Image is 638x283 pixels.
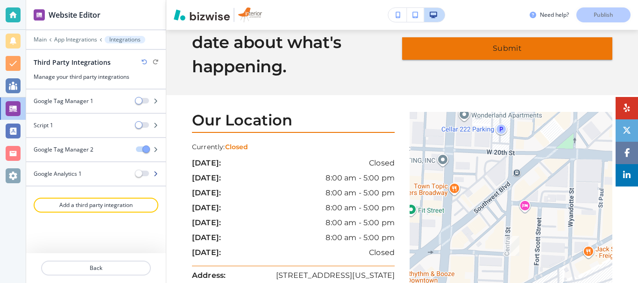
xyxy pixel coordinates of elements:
[26,114,166,138] div: Script 1
[225,142,248,152] p: Closed
[54,36,97,43] button: App Integrations
[34,170,82,178] h4: Google Analytics 1
[192,187,221,199] p: [DATE]:
[34,36,47,43] button: Main
[326,187,395,199] p: 8:00 am - 5:00 pm
[192,173,221,184] p: [DATE]:
[34,121,53,130] h4: Script 1
[192,217,221,228] p: [DATE]:
[616,142,638,164] a: Social media link to facebook account
[41,261,151,276] button: Back
[540,11,569,19] h3: Need help?
[326,173,395,184] p: 8:00 am - 5:00 pm
[192,247,221,258] p: [DATE]:
[109,36,141,43] p: Integrations
[192,8,386,77] span: Sign up and stay up-to-date about what's happening.
[276,270,395,281] p: [STREET_ADDRESS][US_STATE]
[192,232,221,243] p: [DATE]:
[238,7,262,22] img: Your Logo
[616,119,638,142] a: Social media link to twitter account
[192,158,221,169] p: [DATE]:
[174,9,230,21] img: Bizwise Logo
[369,247,395,258] p: Closed
[34,145,93,154] h4: Google Tag Manager 2
[616,164,638,186] a: Social media link to linkedin account
[35,201,157,209] p: Add a third party integration
[326,232,395,243] p: 8:00 am - 5:00 pm
[34,97,93,105] h4: Google Tag Manager 1
[192,112,395,133] h3: Our Location
[326,217,395,228] p: 8:00 am - 5:00 pm
[49,9,100,21] h2: Website Editor
[34,57,111,67] h2: Third Party Integrations
[136,171,149,177] span: Missing Input. Please add your code.
[192,202,221,214] p: [DATE]:
[26,138,166,162] div: Google Tag Manager 2
[192,270,226,281] p: Address:
[616,97,638,119] a: Social media link to yelp account
[34,198,158,213] button: Add a third party integration
[369,158,395,169] p: Closed
[34,9,45,21] img: editor icon
[42,264,150,272] p: Back
[105,36,145,43] button: Integrations
[326,202,395,214] p: 8:00 am - 5:00 pm
[26,162,166,186] div: Google Analytics 1Missing Input. Please add your code.
[34,73,158,81] h3: Manage your third party integrations
[26,90,166,114] div: Google Tag Manager 1
[402,37,612,60] button: Submit
[192,142,225,152] p: Currently:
